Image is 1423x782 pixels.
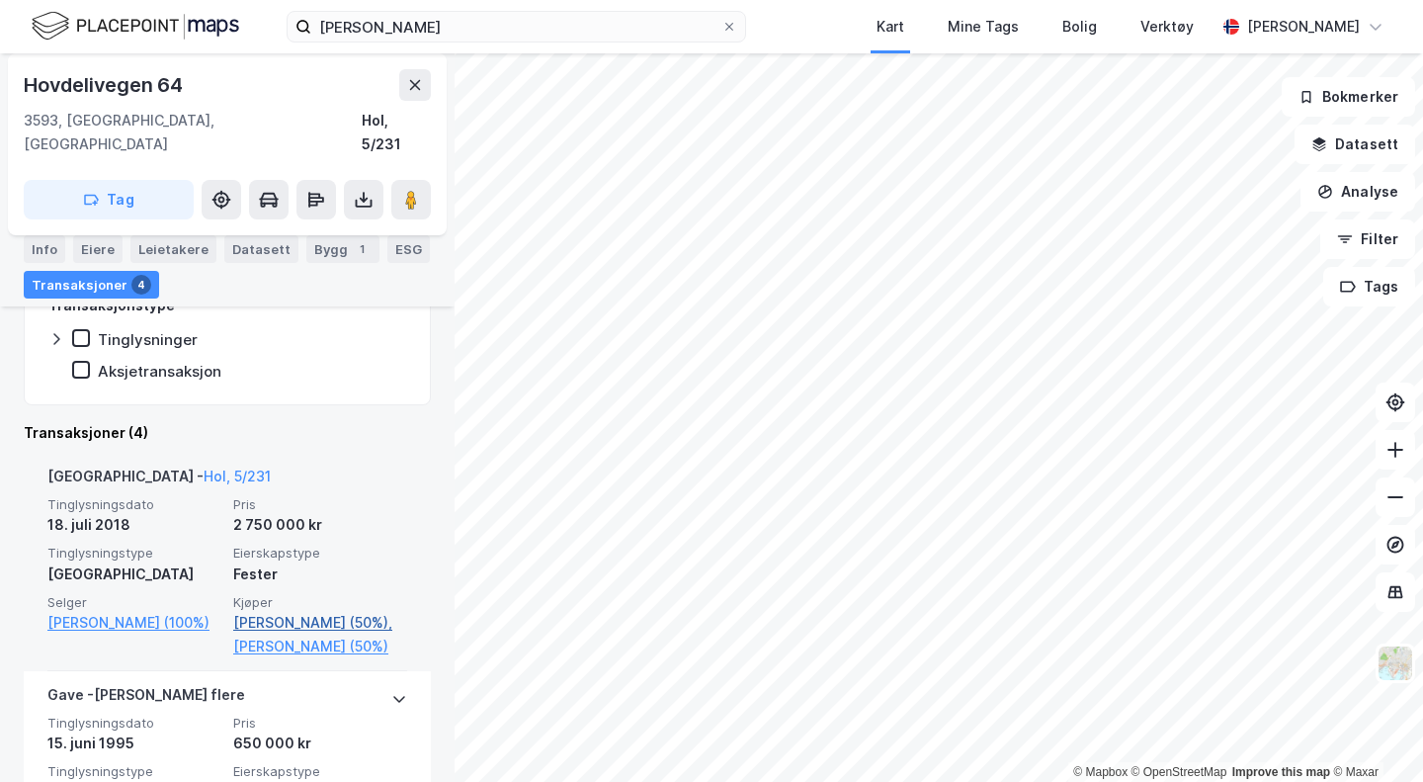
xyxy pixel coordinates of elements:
[233,715,407,732] span: Pris
[131,275,151,295] div: 4
[233,513,407,537] div: 2 750 000 kr
[1232,765,1330,779] a: Improve this map
[1140,15,1194,39] div: Verktøy
[306,235,379,263] div: Bygg
[311,12,721,42] input: Søk på adresse, matrikkel, gårdeiere, leietakere eller personer
[24,235,65,263] div: Info
[98,330,198,349] div: Tinglysninger
[233,763,407,780] span: Eierskapstype
[233,594,407,611] span: Kjøper
[387,235,430,263] div: ESG
[224,235,298,263] div: Datasett
[47,594,221,611] span: Selger
[47,763,221,780] span: Tinglysningstype
[877,15,904,39] div: Kart
[1295,125,1415,164] button: Datasett
[362,109,431,156] div: Hol, 5/231
[24,271,159,299] div: Transaksjoner
[47,513,221,537] div: 18. juli 2018
[1323,267,1415,306] button: Tags
[948,15,1019,39] div: Mine Tags
[1320,219,1415,259] button: Filter
[1324,687,1423,782] iframe: Chat Widget
[1247,15,1360,39] div: [PERSON_NAME]
[233,563,407,586] div: Fester
[24,180,194,219] button: Tag
[24,109,362,156] div: 3593, [GEOGRAPHIC_DATA], [GEOGRAPHIC_DATA]
[47,732,221,755] div: 15. juni 1995
[98,362,221,381] div: Aksjetransaksjon
[233,635,407,658] a: [PERSON_NAME] (50%)
[1062,15,1097,39] div: Bolig
[1282,77,1415,117] button: Bokmerker
[1300,172,1415,212] button: Analyse
[1324,687,1423,782] div: Kontrollprogram for chat
[47,545,221,562] span: Tinglysningstype
[130,235,216,263] div: Leietakere
[233,496,407,513] span: Pris
[47,563,221,586] div: [GEOGRAPHIC_DATA]
[1377,645,1414,682] img: Z
[204,468,271,484] a: Hol, 5/231
[47,683,245,715] div: Gave - [PERSON_NAME] flere
[47,611,221,635] a: [PERSON_NAME] (100%)
[233,732,407,755] div: 650 000 kr
[47,496,221,513] span: Tinglysningsdato
[1073,765,1128,779] a: Mapbox
[47,465,271,496] div: [GEOGRAPHIC_DATA] -
[32,9,239,43] img: logo.f888ab2527a4732fd821a326f86c7f29.svg
[233,611,407,635] a: [PERSON_NAME] (50%),
[233,545,407,562] span: Eierskapstype
[47,715,221,732] span: Tinglysningsdato
[73,235,123,263] div: Eiere
[24,69,187,101] div: Hovdelivegen 64
[24,421,431,445] div: Transaksjoner (4)
[352,239,372,259] div: 1
[1131,765,1227,779] a: OpenStreetMap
